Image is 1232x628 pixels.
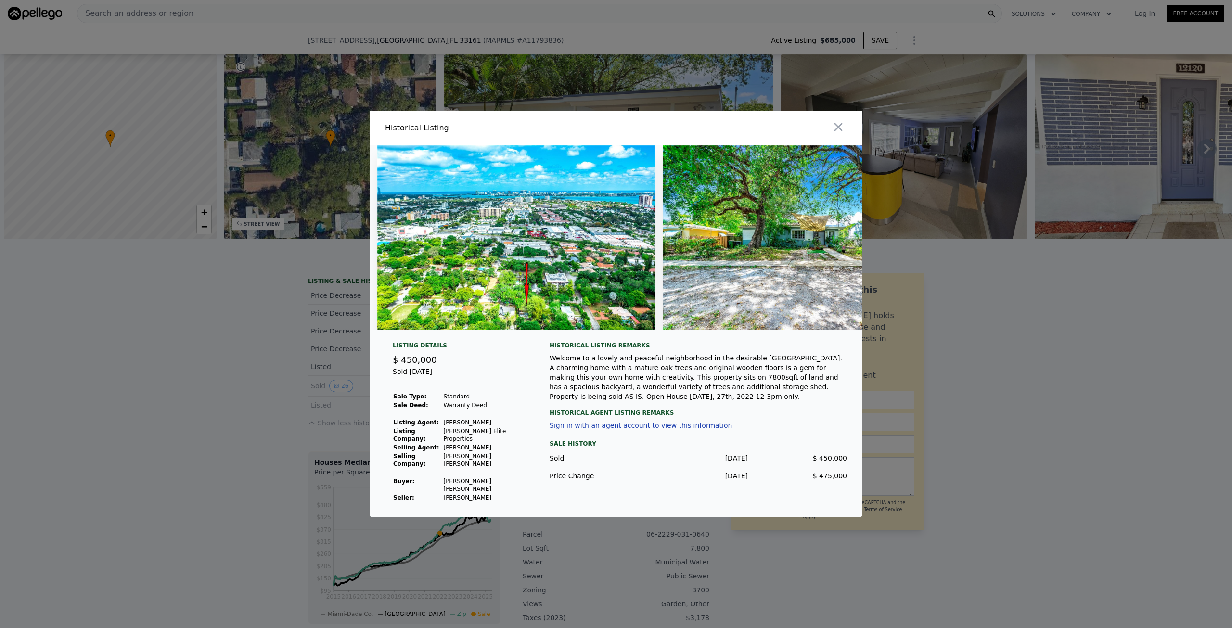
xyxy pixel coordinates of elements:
div: Historical Listing [385,122,612,134]
td: [PERSON_NAME] [443,493,526,502]
span: $ 450,000 [813,454,847,462]
div: Historical Listing remarks [550,342,847,349]
strong: Sale Type: [393,393,426,400]
strong: Sale Deed: [393,402,428,409]
strong: Selling Agent: [393,444,439,451]
div: Welcome to a lovely and peaceful neighborhood in the desirable [GEOGRAPHIC_DATA]. A charming home... [550,353,847,401]
td: Standard [443,392,526,401]
div: [DATE] [649,471,748,481]
div: Price Change [550,471,649,481]
img: Property Img [663,145,940,330]
strong: Listing Agent: [393,419,439,426]
td: Warranty Deed [443,401,526,410]
strong: Seller : [393,494,414,501]
strong: Listing Company: [393,428,425,442]
span: $ 450,000 [393,355,437,365]
strong: Selling Company: [393,453,425,467]
img: Property Img [377,145,655,330]
div: Sale History [550,438,847,449]
td: [PERSON_NAME] [PERSON_NAME] [443,452,526,468]
td: [PERSON_NAME] [PERSON_NAME] [443,477,526,493]
div: Sold [DATE] [393,367,526,384]
span: $ 475,000 [813,472,847,480]
td: [PERSON_NAME] [443,443,526,452]
td: [PERSON_NAME] [443,418,526,427]
td: [PERSON_NAME] Elite Properties [443,427,526,443]
div: Sold [550,453,649,463]
div: Listing Details [393,342,526,353]
div: Historical Agent Listing Remarks [550,401,847,417]
strong: Buyer : [393,478,414,485]
div: [DATE] [649,453,748,463]
button: Sign in with an agent account to view this information [550,422,732,429]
